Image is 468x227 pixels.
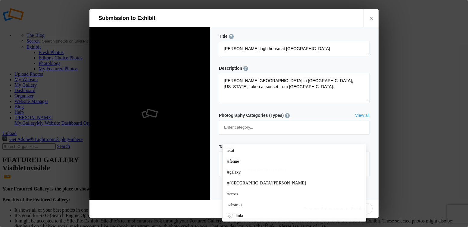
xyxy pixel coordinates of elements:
[222,154,246,163] mat-chip: #sunset
[98,14,155,23] div: Submission to Exhibit
[227,148,361,154] span: #cat
[227,213,361,219] span: #gladiola
[222,122,366,133] input: Enter category...
[363,9,379,27] a: ×
[355,112,370,118] a: View all
[243,66,248,71] div: ?
[219,33,228,39] b: Title
[227,202,361,208] span: #abstract
[227,191,361,197] span: #cross
[219,112,284,118] b: Photography Categories (Types)
[219,65,242,71] b: Description
[227,158,361,165] span: #feline
[229,34,234,39] div: ?
[219,144,229,150] b: Tags
[285,113,290,118] div: ?
[227,169,361,175] span: #galaxy
[227,180,361,186] span: #[GEOGRAPHIC_DATA][PERSON_NAME]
